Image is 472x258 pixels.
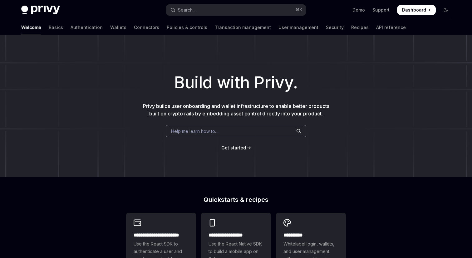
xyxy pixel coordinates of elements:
[352,7,365,13] a: Demo
[166,4,306,16] button: Open search
[49,20,63,35] a: Basics
[171,128,219,134] span: Help me learn how to…
[351,20,369,35] a: Recipes
[221,145,246,150] span: Get started
[278,20,318,35] a: User management
[126,197,346,203] h2: Quickstarts & recipes
[178,6,195,14] div: Search...
[10,71,462,95] h1: Build with Privy.
[296,7,302,12] span: ⌘ K
[221,145,246,151] a: Get started
[110,20,126,35] a: Wallets
[134,20,159,35] a: Connectors
[402,7,426,13] span: Dashboard
[143,103,329,117] span: Privy builds user onboarding and wallet infrastructure to enable better products built on crypto ...
[372,7,390,13] a: Support
[397,5,436,15] a: Dashboard
[71,20,103,35] a: Authentication
[167,20,207,35] a: Policies & controls
[21,6,60,14] img: dark logo
[376,20,406,35] a: API reference
[215,20,271,35] a: Transaction management
[326,20,344,35] a: Security
[21,20,41,35] a: Welcome
[441,5,451,15] button: Toggle dark mode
